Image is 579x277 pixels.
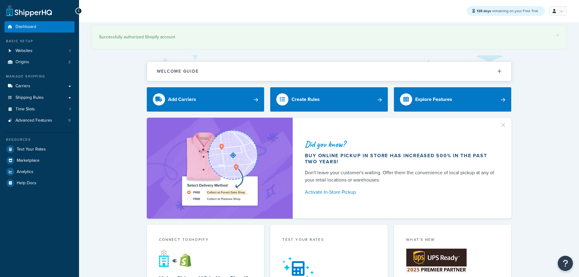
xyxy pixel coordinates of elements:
[147,62,511,81] button: Welcome Guide
[157,69,199,74] h2: Welcome Guide
[415,95,452,104] div: Explore Features
[159,237,252,244] div: Connect to Shopify
[16,24,36,29] span: Dashboard
[477,8,538,14] span: remaining on your Free Trial
[16,107,35,112] span: Time Slots
[558,256,573,271] button: Open Resource Center
[5,166,74,177] a: Analytics
[16,60,29,65] span: Origins
[68,118,71,123] span: 5
[5,144,74,155] a: Test Your Rates
[305,153,497,165] div: Buy online pickup in store has increased 500% in the past two years!
[305,169,497,184] div: Don't leave your customer's waiting. Offer them the convenience of local pickup at any of your re...
[291,95,320,104] div: Create Rules
[5,45,74,57] a: Websites1
[16,48,33,54] span: Websites
[16,118,52,123] span: Advanced Features
[5,155,74,166] a: Marketplace
[5,74,74,79] div: Manage Shipping
[5,115,74,126] a: Advanced Features5
[5,178,74,189] a: Help Docs
[17,158,40,163] span: Marketplace
[477,8,491,14] strong: 138 days
[5,39,74,44] div: Basic Setup
[68,60,71,65] span: 2
[168,95,196,104] div: Add Carriers
[5,57,74,68] li: Origins
[5,57,74,68] a: Origins2
[99,33,559,41] div: Successfully authorized Shopify account
[5,104,74,115] li: Time Slots
[17,147,46,152] span: Test Your Rates
[557,33,559,38] a: ×
[17,181,36,186] span: Help Docs
[5,137,74,142] div: Resources
[5,104,74,115] a: Time Slots1
[5,115,74,126] li: Advanced Features
[16,84,30,89] span: Carriers
[282,237,376,244] div: Test your rates
[394,87,512,112] a: Explore Features
[5,21,74,33] a: Dashboard
[5,45,74,57] li: Websites
[165,127,275,209] img: ad-shirt-map-b0359fc47e01cab431d101c4b569394f6a03f54285957d908178d52f29eb9668.png
[270,87,388,112] a: Create Rules
[5,92,74,103] a: Shipping Rules
[5,81,74,92] a: Carriers
[305,140,497,148] div: Did you know?
[147,87,264,112] a: Add Carriers
[406,237,499,244] div: What's New
[17,169,33,175] span: Analytics
[305,188,497,196] a: Activate In-Store Pickup
[16,95,44,100] span: Shipping Rules
[69,107,71,112] span: 1
[159,249,197,267] img: connect-shq-shopify-9b9a8c5a.svg
[69,48,71,54] span: 1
